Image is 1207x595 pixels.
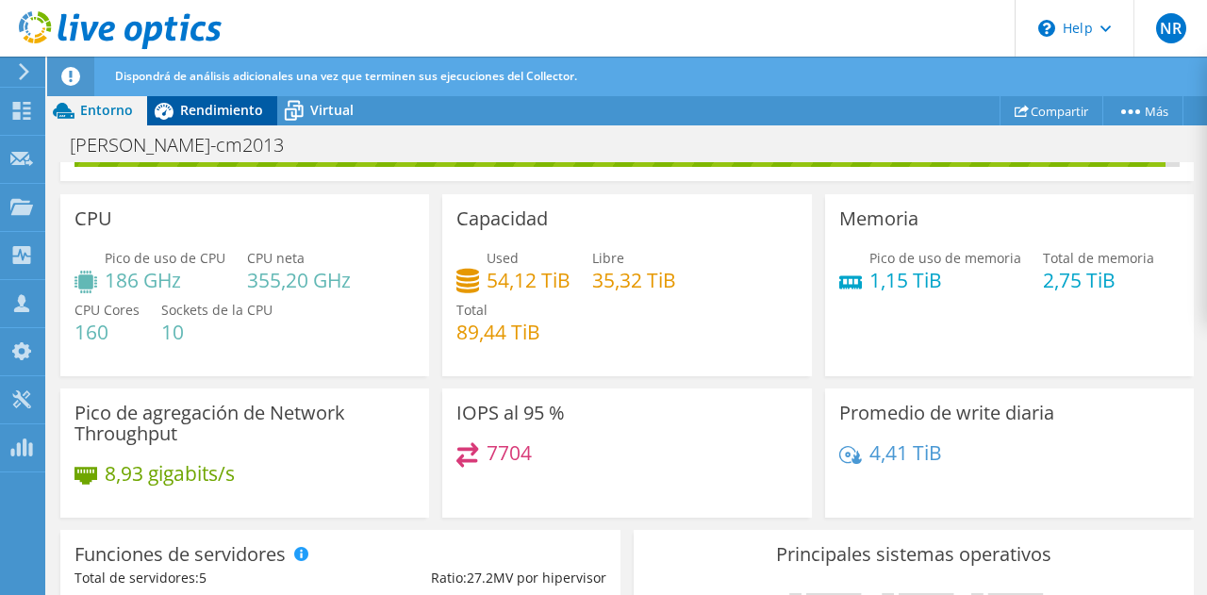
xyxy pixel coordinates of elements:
[74,568,340,588] div: Total de servidores:
[74,208,112,229] h3: CPU
[648,544,1180,565] h3: Principales sistemas operativos
[456,403,565,423] h3: IOPS al 95 %
[487,249,519,267] span: Used
[74,322,140,342] h4: 160
[456,301,488,319] span: Total
[310,101,354,119] span: Virtual
[456,322,540,342] h4: 89,44 TiB
[1043,249,1154,267] span: Total de memoria
[592,249,624,267] span: Libre
[74,301,140,319] span: CPU Cores
[340,568,606,588] div: Ratio: MV por hipervisor
[1156,13,1186,43] span: NR
[74,544,286,565] h3: Funciones de servidores
[105,463,235,484] h4: 8,93 gigabits/s
[839,208,918,229] h3: Memoria
[1000,96,1103,125] a: Compartir
[839,403,1054,423] h3: Promedio de write diaria
[80,101,133,119] span: Entorno
[61,135,313,156] h1: [PERSON_NAME]-cm2013
[161,301,273,319] span: Sockets de la CPU
[487,270,570,290] h4: 54,12 TiB
[869,249,1021,267] span: Pico de uso de memoria
[161,322,273,342] h4: 10
[456,208,548,229] h3: Capacidad
[1102,96,1183,125] a: Más
[105,249,225,267] span: Pico de uso de CPU
[1038,20,1055,37] svg: \n
[180,101,263,119] span: Rendimiento
[74,403,415,444] h3: Pico de agregación de Network Throughput
[247,249,305,267] span: CPU neta
[247,270,351,290] h4: 355,20 GHz
[467,569,493,587] span: 27.2
[115,68,577,84] span: Dispondrá de análisis adicionales una vez que terminen sus ejecuciones del Collector.
[869,442,942,463] h4: 4,41 TiB
[592,270,676,290] h4: 35,32 TiB
[199,569,207,587] span: 5
[869,270,1021,290] h4: 1,15 TiB
[487,442,532,463] h4: 7704
[105,270,225,290] h4: 186 GHz
[1043,270,1154,290] h4: 2,75 TiB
